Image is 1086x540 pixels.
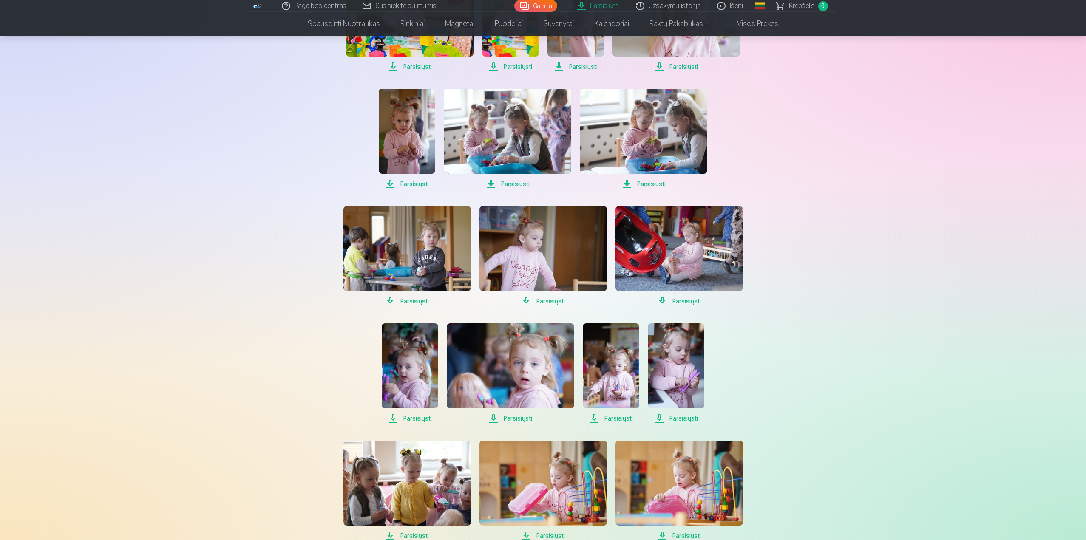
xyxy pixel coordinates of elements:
[533,12,584,36] a: Suvenyrai
[547,62,604,72] span: Parsisiųsti
[447,323,574,424] a: Parsisiųsti
[583,413,639,424] span: Parsisiųsti
[639,12,713,36] a: Raktų pakabukas
[485,12,533,36] a: Puodeliai
[382,413,438,424] span: Parsisiųsti
[648,323,704,424] a: Parsisiųsti
[818,1,828,11] span: 0
[379,89,435,189] a: Parsisiųsti
[298,12,390,36] a: Spausdinti nuotraukas
[482,62,539,72] span: Parsisiųsti
[479,296,607,306] span: Parsisiųsti
[444,179,571,189] span: Parsisiųsti
[447,413,574,424] span: Parsisiųsti
[444,89,571,189] a: Parsisiųsti
[713,12,788,36] a: Visos prekės
[343,206,471,306] a: Parsisiųsti
[390,12,435,36] a: Rinkiniai
[580,179,707,189] span: Parsisiųsti
[615,296,743,306] span: Parsisiųsti
[580,89,707,189] a: Parsisiųsti
[346,62,474,72] span: Parsisiųsti
[479,206,607,306] a: Parsisiųsti
[789,1,815,11] span: Krepšelis
[612,62,740,72] span: Parsisiųsti
[382,323,438,424] a: Parsisiųsti
[648,413,704,424] span: Parsisiųsti
[343,296,471,306] span: Parsisiųsti
[253,3,263,8] img: /fa5
[584,12,639,36] a: Kalendoriai
[615,206,743,306] a: Parsisiųsti
[379,179,435,189] span: Parsisiųsti
[583,323,639,424] a: Parsisiųsti
[435,12,485,36] a: Magnetai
